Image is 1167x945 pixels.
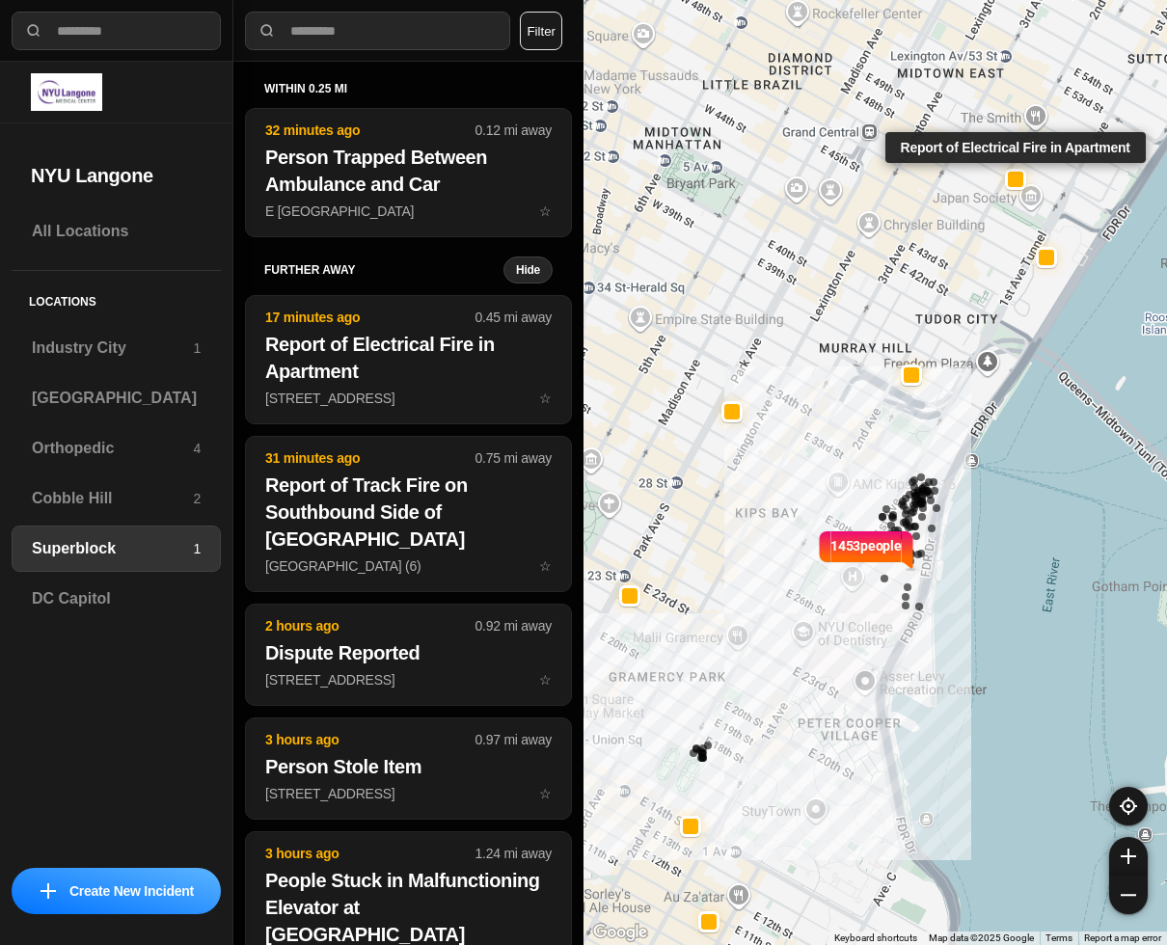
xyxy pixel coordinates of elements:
a: Open this area in Google Maps (opens a new window) [588,920,652,945]
p: [STREET_ADDRESS] [265,784,552,803]
button: 17 minutes ago0.45 mi awayReport of Electrical Fire in Apartment[STREET_ADDRESS]star [245,295,572,424]
h2: Dispute Reported [265,639,552,666]
a: Orthopedic4 [12,425,221,472]
button: recenter [1109,787,1148,825]
img: notch [816,528,830,571]
a: Cobble Hill2 [12,475,221,522]
p: 4 [193,439,201,458]
h3: Superblock [32,537,193,560]
span: Map data ©2025 Google [929,932,1034,943]
button: Report of Electrical Fire in Apartment [1004,169,1025,190]
p: 0.97 mi away [475,730,552,749]
img: icon [41,883,56,899]
small: Hide [516,262,540,278]
h3: Orthopedic [32,437,193,460]
a: Superblock1 [12,526,221,572]
button: Hide [503,256,553,283]
button: Filter [520,12,562,50]
p: 1453 people [830,536,902,579]
a: 31 minutes ago0.75 mi awayReport of Track Fire on Southbound Side of [GEOGRAPHIC_DATA][GEOGRAPHIC... [245,557,572,574]
h3: Cobble Hill [32,487,193,510]
p: 0.92 mi away [475,616,552,635]
p: Create New Incident [69,881,194,901]
img: Google [588,920,652,945]
p: 17 minutes ago [265,308,475,327]
a: [GEOGRAPHIC_DATA] [12,375,221,421]
button: zoom-out [1109,876,1148,914]
p: E [GEOGRAPHIC_DATA] [265,202,552,221]
p: 32 minutes ago [265,121,475,140]
p: 1 [193,539,201,558]
p: 0.12 mi away [475,121,552,140]
div: Report of Electrical Fire in Apartment [884,132,1145,163]
button: 3 hours ago0.97 mi awayPerson Stole Item[STREET_ADDRESS]star [245,717,572,820]
h2: Report of Electrical Fire in Apartment [265,331,552,385]
img: search [24,21,43,40]
p: [STREET_ADDRESS] [265,389,552,408]
a: 32 minutes ago0.12 mi awayPerson Trapped Between Ambulance and CarE [GEOGRAPHIC_DATA]star [245,202,572,219]
h3: All Locations [32,220,201,243]
span: star [539,558,552,574]
a: 2 hours ago0.92 mi awayDispute Reported[STREET_ADDRESS]star [245,671,572,688]
a: Industry City1 [12,325,221,371]
img: search [258,21,277,40]
p: [STREET_ADDRESS] [265,670,552,689]
h2: Person Trapped Between Ambulance and Car [265,144,552,198]
h5: Locations [12,271,221,325]
h3: Industry City [32,337,193,360]
a: 17 minutes ago0.45 mi awayReport of Electrical Fire in Apartment[STREET_ADDRESS]star [245,390,572,406]
p: 1.24 mi away [475,844,552,863]
h2: Report of Track Fire on Southbound Side of [GEOGRAPHIC_DATA] [265,472,552,553]
h3: [GEOGRAPHIC_DATA] [32,387,201,410]
img: notch [901,528,915,571]
img: recenter [1120,797,1137,815]
p: 0.45 mi away [475,308,552,327]
img: zoom-in [1121,849,1136,864]
span: star [539,203,552,219]
a: All Locations [12,208,221,255]
a: Terms [1045,932,1072,943]
a: DC Capitol [12,576,221,622]
p: 0.75 mi away [475,448,552,468]
img: zoom-out [1121,887,1136,903]
button: iconCreate New Incident [12,868,221,914]
img: logo [31,73,102,111]
h2: NYU Langone [31,162,202,189]
h5: further away [264,262,503,278]
span: star [539,786,552,801]
p: 3 hours ago [265,730,475,749]
p: 2 hours ago [265,616,475,635]
button: Keyboard shortcuts [834,931,917,945]
p: 1 [193,338,201,358]
span: star [539,391,552,406]
p: 2 [193,489,201,508]
h5: within 0.25 mi [264,81,553,96]
p: 31 minutes ago [265,448,475,468]
button: 32 minutes ago0.12 mi awayPerson Trapped Between Ambulance and CarE [GEOGRAPHIC_DATA]star [245,108,572,237]
button: zoom-in [1109,837,1148,876]
p: 3 hours ago [265,844,475,863]
h3: DC Capitol [32,587,201,610]
a: 3 hours ago0.97 mi awayPerson Stole Item[STREET_ADDRESS]star [245,785,572,801]
p: [GEOGRAPHIC_DATA] (6) [265,556,552,576]
button: 31 minutes ago0.75 mi awayReport of Track Fire on Southbound Side of [GEOGRAPHIC_DATA][GEOGRAPHIC... [245,436,572,592]
span: star [539,672,552,688]
h2: Person Stole Item [265,753,552,780]
button: 2 hours ago0.92 mi awayDispute Reported[STREET_ADDRESS]star [245,604,572,706]
a: Report a map error [1084,932,1161,943]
